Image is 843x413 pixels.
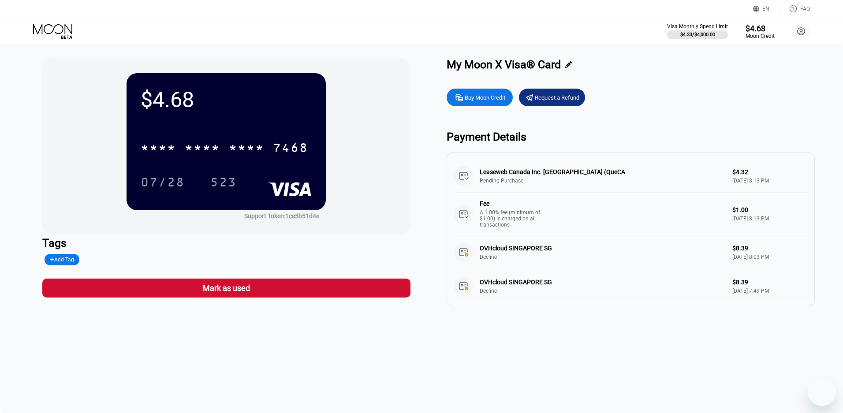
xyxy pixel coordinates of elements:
div: Fee [480,200,541,207]
div: EN [762,6,769,12]
div: 07/28 [134,171,191,193]
div: Request a Refund [519,89,585,106]
div: Add Tag [45,254,80,265]
div: A 1.00% fee (minimum of $1.00) is charged on all transactions [480,209,546,228]
div: Tags [42,237,410,249]
div: 523 [204,171,243,193]
div: $4.68 [746,24,775,33]
div: 523 [210,176,237,190]
div: FAQ [800,6,810,12]
div: 7468 [273,142,308,156]
div: $1.00 [732,206,808,213]
div: $4.33 / $4,000.00 [680,32,715,37]
div: Mark as used [203,283,250,293]
iframe: Button to launch messaging window [808,378,836,406]
div: Request a Refund [535,94,579,101]
div: My Moon X Visa® Card [447,58,561,71]
div: [DATE] 8:13 PM [732,216,808,222]
div: Buy Moon Credit [447,89,513,106]
div: $4.68Moon Credit [746,24,775,39]
div: Buy Moon Credit [465,94,505,101]
div: Visa Monthly Spend Limit$4.33/$4,000.00 [667,23,728,39]
div: 07/28 [141,176,185,190]
div: Add Tag [50,257,75,263]
div: Support Token:1ce5b51d4e [244,212,319,220]
div: Payment Details [447,130,815,143]
div: Support Token: 1ce5b51d4e [244,212,319,220]
div: Mark as used [42,279,410,298]
div: FAQ [780,4,810,13]
div: $4.68 [141,87,312,112]
div: EN [753,4,780,13]
div: FeeA 1.00% fee (minimum of $1.00) is charged on all transactions$1.00[DATE] 8:13 PM [454,193,808,235]
div: Moon Credit [746,33,775,39]
div: Visa Monthly Spend Limit [667,23,728,30]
